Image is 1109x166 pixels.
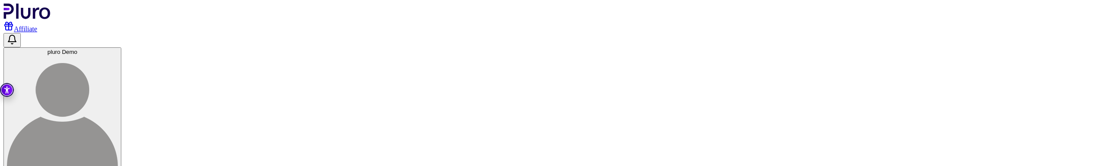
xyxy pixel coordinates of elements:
[3,25,37,33] a: Affiliate
[3,33,21,47] button: Open notifications, you have 0 new notifications
[48,49,78,55] span: pluro Demo
[3,13,51,20] a: Logo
